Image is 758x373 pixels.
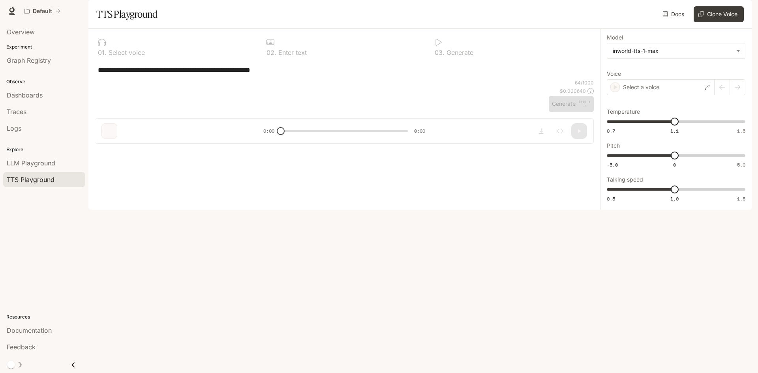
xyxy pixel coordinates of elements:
button: All workspaces [21,3,64,19]
span: -5.0 [607,161,618,168]
p: 0 3 . [435,49,445,56]
p: Default [33,8,52,15]
p: 0 1 . [98,49,107,56]
div: inworld-tts-1-max [607,43,745,58]
span: 1.5 [737,195,745,202]
span: 0 [673,161,676,168]
p: Temperature [607,109,640,114]
p: Enter text [276,49,307,56]
a: Docs [661,6,687,22]
p: $ 0.000640 [560,88,586,94]
p: Pitch [607,143,620,148]
p: Select a voice [623,83,659,91]
p: 64 / 1000 [575,79,594,86]
h1: TTS Playground [96,6,158,22]
span: 1.5 [737,127,745,134]
p: Model [607,35,623,40]
p: Select voice [107,49,145,56]
span: 0.7 [607,127,615,134]
p: Generate [445,49,473,56]
span: 1.0 [670,195,679,202]
p: Talking speed [607,177,643,182]
div: inworld-tts-1-max [613,47,732,55]
span: 0.5 [607,195,615,202]
span: 5.0 [737,161,745,168]
span: 1.1 [670,127,679,134]
p: Voice [607,71,621,77]
p: 0 2 . [266,49,276,56]
button: Clone Voice [694,6,744,22]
